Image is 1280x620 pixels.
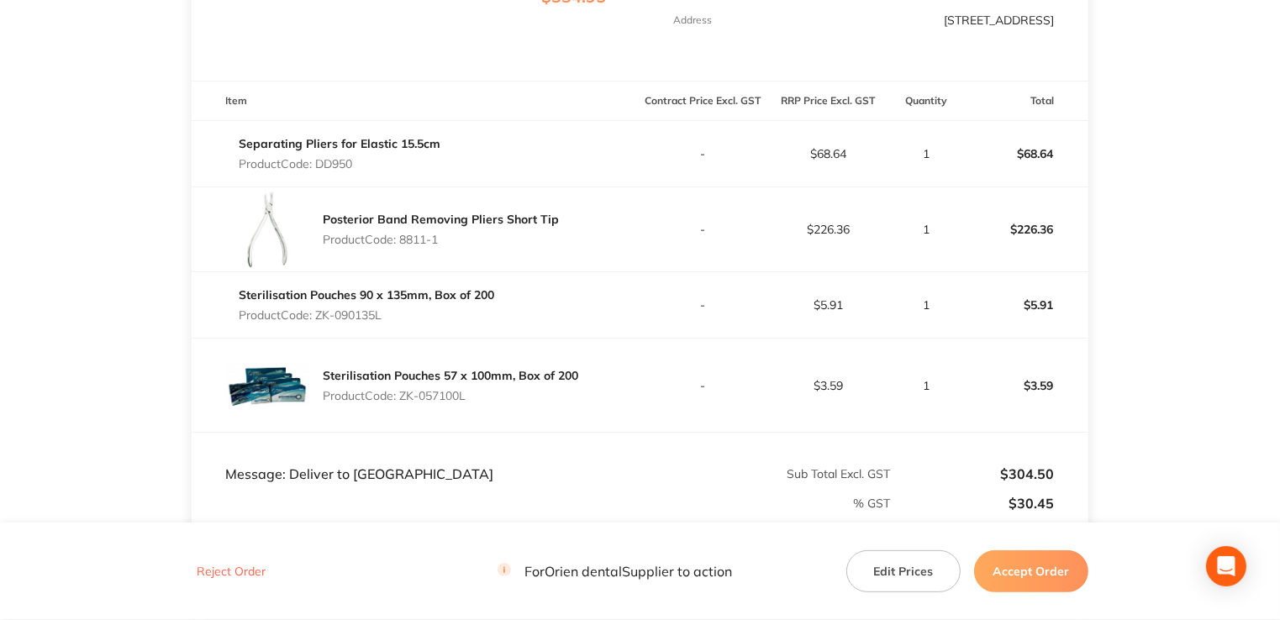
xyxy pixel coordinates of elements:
p: $226.36 [963,209,1087,250]
p: Sub Total Excl. GST [641,467,891,481]
img: bm1nOTU5Yw [225,187,309,271]
button: Reject Order [192,565,271,580]
th: Quantity [891,81,962,121]
p: $3.59 [766,379,890,392]
p: - [641,379,765,392]
p: $5.91 [963,285,1087,325]
p: % GST [192,497,890,510]
p: $5.91 [766,298,890,312]
img: c2R2bzJjaw [225,339,309,432]
th: Total [962,81,1088,121]
p: Product Code: 8811-1 [323,233,559,246]
p: $304.50 [892,466,1055,481]
p: $3.59 [963,365,1087,406]
p: $68.64 [963,134,1087,174]
a: Separating Pliers for Elastic 15.5cm [239,136,440,151]
p: $30.45 [892,496,1055,511]
th: RRP Price Excl. GST [766,81,891,121]
p: Product Code: DD950 [239,157,440,171]
p: - [641,298,765,312]
p: - [641,223,765,236]
p: For Orien dental Supplier to action [498,564,732,580]
th: Contract Price Excl. GST [640,81,766,121]
p: 1 [892,147,961,160]
p: $68.64 [766,147,890,160]
td: Message: Deliver to [GEOGRAPHIC_DATA] [192,432,640,482]
p: [STREET_ADDRESS] [945,13,1055,27]
p: - [641,147,765,160]
p: 1 [892,298,961,312]
p: 1 [892,223,961,236]
p: Address [674,14,713,26]
a: Posterior Band Removing Pliers Short Tip [323,212,559,227]
a: Sterilisation Pouches 57 x 100mm, Box of 200 [323,368,578,383]
a: Sterilisation Pouches 90 x 135mm, Box of 200 [239,287,494,302]
button: Accept Order [974,550,1088,592]
p: 1 [892,379,961,392]
div: Open Intercom Messenger [1206,546,1246,586]
th: Item [192,81,640,121]
p: Product Code: ZK-057100L [323,389,578,402]
p: $226.36 [766,223,890,236]
button: Edit Prices [846,550,961,592]
p: Product Code: ZK-090135L [239,308,494,322]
